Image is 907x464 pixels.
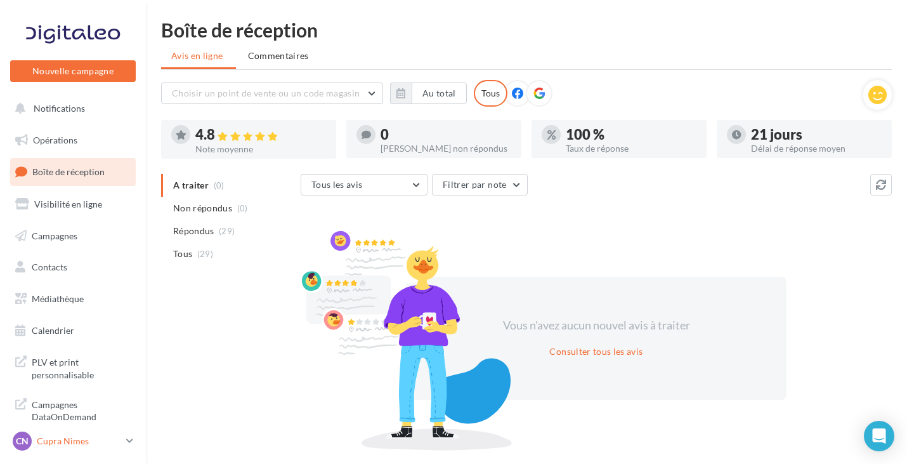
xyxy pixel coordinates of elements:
[566,144,696,153] div: Taux de réponse
[219,226,235,236] span: (29)
[32,396,131,423] span: Campagnes DataOnDemand
[34,199,102,209] span: Visibilité en ligne
[8,391,138,428] a: Campagnes DataOnDemand
[172,88,360,98] span: Choisir un point de vente ou un code magasin
[195,145,326,154] div: Note moyenne
[566,128,696,142] div: 100 %
[432,174,528,196] button: Filtrer par note
[390,83,467,104] button: Au total
[474,80,507,107] div: Tous
[8,127,138,154] a: Opérations
[16,435,29,447] span: CN
[32,325,74,336] span: Calendrier
[195,128,326,142] div: 4.8
[8,254,138,281] a: Contacts
[161,83,383,104] button: Choisir un point de vente ou un code magasin
[32,354,131,381] span: PLV et print personnalisable
[381,128,511,142] div: 0
[32,262,67,272] span: Contacts
[8,191,138,218] a: Visibilité en ligne
[8,286,138,312] a: Médiathèque
[311,179,363,190] span: Tous les avis
[32,230,77,241] span: Campagnes
[487,317,705,334] div: Vous n'avez aucun nouvel avis à traiter
[8,223,138,249] a: Campagnes
[34,103,85,114] span: Notifications
[173,248,192,260] span: Tous
[544,344,648,359] button: Consulter tous les avis
[412,83,467,104] button: Au total
[8,348,138,386] a: PLV et print personnalisable
[751,144,882,153] div: Délai de réponse moyen
[32,293,84,304] span: Médiathèque
[8,317,138,344] a: Calendrier
[37,435,121,447] p: Cupra Nimes
[33,135,77,145] span: Opérations
[248,50,309,62] span: Commentaires
[10,60,136,82] button: Nouvelle campagne
[173,225,214,237] span: Répondus
[32,166,105,177] span: Boîte de réception
[173,202,232,215] span: Non répondus
[8,95,133,122] button: Notifications
[8,158,138,185] a: Boîte de réception
[381,144,511,153] div: [PERSON_NAME] non répondus
[237,203,248,213] span: (0)
[864,421,894,451] div: Open Intercom Messenger
[161,20,892,39] div: Boîte de réception
[751,128,882,142] div: 21 jours
[197,249,213,259] span: (29)
[10,429,136,453] a: CN Cupra Nimes
[301,174,427,196] button: Tous les avis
